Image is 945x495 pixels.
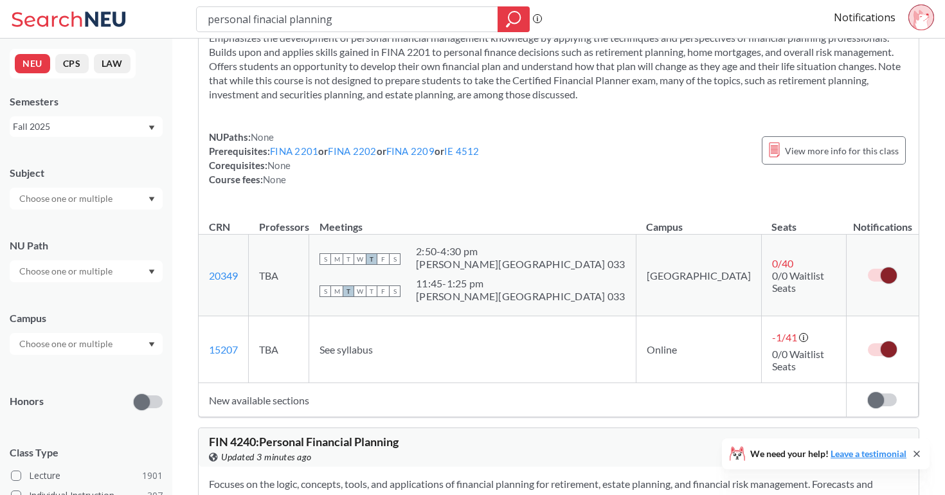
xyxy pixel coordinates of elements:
div: NU Path [10,239,163,253]
td: TBA [249,316,309,383]
span: W [354,253,366,265]
a: 15207 [209,343,238,355]
div: Semesters [10,94,163,109]
p: Honors [10,394,44,409]
span: Class Type [10,446,163,460]
span: None [251,131,274,143]
div: Dropdown arrow [10,260,163,282]
span: 1901 [142,469,163,483]
input: Choose one or multiple [13,336,121,352]
a: IE 4512 [444,145,480,157]
label: Lecture [11,467,163,484]
span: 0/0 Waitlist Seats [772,269,824,294]
div: [PERSON_NAME][GEOGRAPHIC_DATA] 033 [416,290,625,303]
span: S [319,253,331,265]
th: Campus [636,207,761,235]
span: FIN 4240 : Personal Financial Planning [209,435,399,449]
th: Notifications [847,207,919,235]
th: Professors [249,207,309,235]
a: Leave a testimonial [831,448,906,459]
span: Updated 3 minutes ago [221,450,312,464]
a: FINA 2202 [328,145,376,157]
span: 0 / 40 [772,257,793,269]
td: New available sections [199,383,847,417]
span: View more info for this class [785,143,899,159]
input: Choose one or multiple [13,264,121,279]
th: Meetings [309,207,636,235]
svg: Dropdown arrow [148,125,155,130]
span: We need your help! [750,449,906,458]
input: Choose one or multiple [13,191,121,206]
td: [GEOGRAPHIC_DATA] [636,235,761,316]
button: LAW [94,54,130,73]
div: Dropdown arrow [10,333,163,355]
a: Notifications [834,10,896,24]
div: NUPaths: Prerequisites: or or or Corequisites: Course fees: [209,130,480,186]
a: 20349 [209,269,238,282]
a: FINA 2209 [386,145,435,157]
span: M [331,253,343,265]
span: S [319,285,331,297]
span: T [343,285,354,297]
span: W [354,285,366,297]
svg: magnifying glass [506,10,521,28]
span: S [389,253,401,265]
span: 0/0 Waitlist Seats [772,348,824,372]
div: [PERSON_NAME][GEOGRAPHIC_DATA] 033 [416,258,625,271]
span: -1 / 41 [772,331,797,343]
svg: Dropdown arrow [148,342,155,347]
th: Seats [761,207,847,235]
span: M [331,285,343,297]
a: FINA 2201 [270,145,318,157]
td: TBA [249,235,309,316]
svg: Dropdown arrow [148,197,155,202]
span: T [366,285,377,297]
span: F [377,285,389,297]
span: See syllabus [319,343,373,355]
div: Subject [10,166,163,180]
button: NEU [15,54,50,73]
section: Emphasizes the development of personal financial management knowledge by applying the techniques ... [209,31,908,102]
div: magnifying glass [498,6,530,32]
span: None [263,174,286,185]
span: S [389,285,401,297]
button: CPS [55,54,89,73]
span: None [267,159,291,171]
span: T [343,253,354,265]
div: 2:50 - 4:30 pm [416,245,625,258]
svg: Dropdown arrow [148,269,155,274]
div: Fall 2025 [13,120,147,134]
div: Campus [10,311,163,325]
input: Class, professor, course number, "phrase" [206,8,489,30]
span: T [366,253,377,265]
div: Dropdown arrow [10,188,163,210]
td: Online [636,316,761,383]
div: CRN [209,220,230,234]
div: 11:45 - 1:25 pm [416,277,625,290]
span: F [377,253,389,265]
div: Fall 2025Dropdown arrow [10,116,163,137]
